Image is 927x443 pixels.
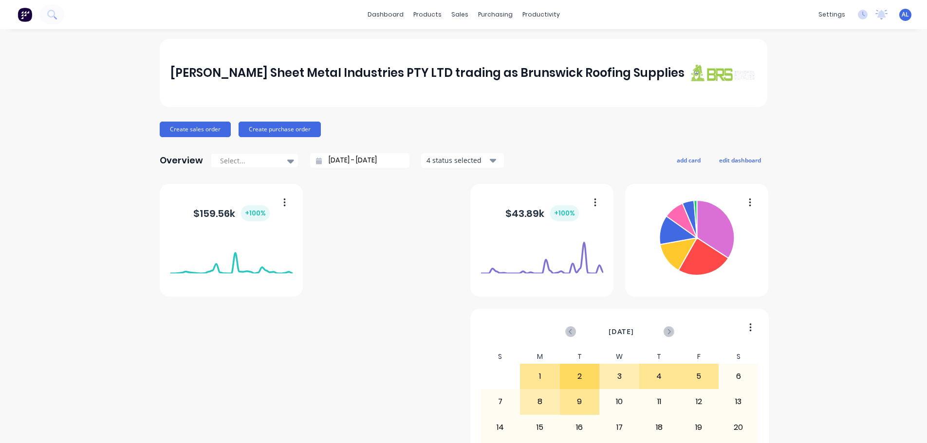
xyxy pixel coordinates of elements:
div: 6 [719,364,758,389]
div: 2 [560,364,599,389]
div: M [520,350,560,364]
div: F [679,350,719,364]
img: Factory [18,7,32,22]
div: T [639,350,679,364]
div: $ 159.56k [193,205,270,221]
div: T [560,350,600,364]
button: Create purchase order [239,122,321,137]
div: [PERSON_NAME] Sheet Metal Industries PTY LTD trading as Brunswick Roofing Supplies [170,63,685,83]
div: 1 [520,364,559,389]
div: productivity [518,7,565,22]
div: W [599,350,639,364]
div: S [719,350,759,364]
button: add card [670,154,707,166]
div: Overview [160,151,203,170]
div: 12 [679,390,718,414]
div: 18 [640,415,679,440]
div: 4 [640,364,679,389]
div: 8 [520,390,559,414]
div: 20 [719,415,758,440]
div: 5 [679,364,718,389]
div: 17 [600,415,639,440]
div: 11 [640,390,679,414]
a: dashboard [363,7,408,22]
div: 13 [719,390,758,414]
div: products [408,7,446,22]
div: 9 [560,390,599,414]
div: 10 [600,390,639,414]
div: 16 [560,415,599,440]
div: 15 [520,415,559,440]
div: 4 status selected [426,155,488,165]
div: 3 [600,364,639,389]
div: settings [814,7,850,22]
button: Create sales order [160,122,231,137]
div: purchasing [473,7,518,22]
div: 7 [481,390,520,414]
span: [DATE] [609,326,634,337]
div: 19 [679,415,718,440]
div: + 100 % [550,205,579,221]
div: + 100 % [241,205,270,221]
button: 4 status selected [421,153,504,168]
div: sales [446,7,473,22]
div: S [481,350,520,364]
span: AL [902,10,909,19]
img: J A Sheet Metal Industries PTY LTD trading as Brunswick Roofing Supplies [688,64,757,82]
div: 14 [481,415,520,440]
div: $ 43.89k [505,205,579,221]
button: edit dashboard [713,154,767,166]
